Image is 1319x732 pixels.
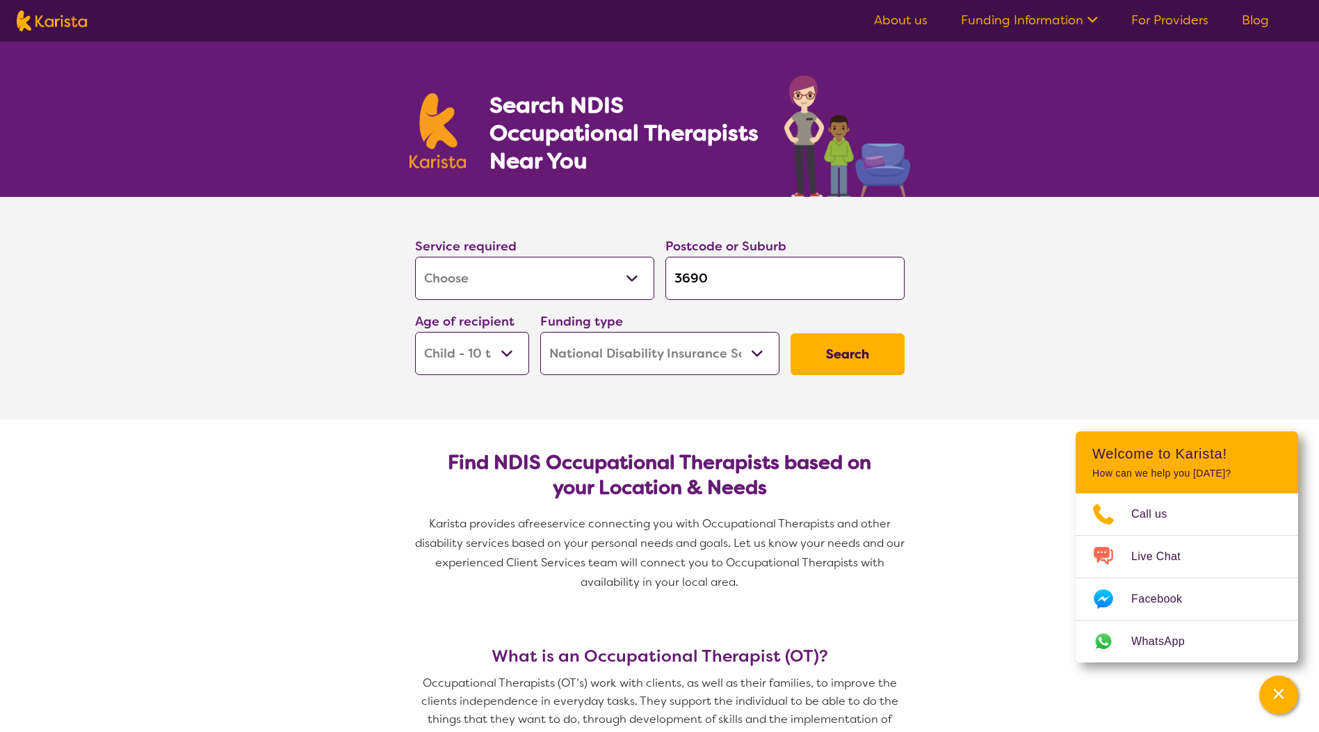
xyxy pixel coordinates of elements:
[410,646,910,666] h3: What is an Occupational Therapist (OT)?
[1242,12,1269,29] a: Blog
[426,450,893,500] h2: Find NDIS Occupational Therapists based on your Location & Needs
[1131,589,1199,610] span: Facebook
[415,313,515,330] label: Age of recipient
[489,91,760,175] h1: Search NDIS Occupational Therapists Near You
[665,238,786,255] label: Postcode or Suburb
[410,93,467,168] img: Karista logo
[1076,493,1298,662] ul: Choose channel
[1092,445,1281,462] h2: Welcome to Karista!
[961,12,1098,29] a: Funding Information
[665,257,905,300] input: Type
[1076,621,1298,662] a: Web link opens in a new tab.
[784,75,910,197] img: occupational-therapy
[1131,504,1184,525] span: Call us
[874,12,928,29] a: About us
[415,516,907,589] span: service connecting you with Occupational Therapists and other disability services based on your p...
[17,10,87,31] img: Karista logo
[1259,676,1298,715] button: Channel Menu
[429,516,525,531] span: Karista provides a
[1092,468,1281,479] p: How can we help you [DATE]?
[1131,12,1208,29] a: For Providers
[415,238,517,255] label: Service required
[1131,631,1201,652] span: WhatsApp
[1076,431,1298,662] div: Channel Menu
[540,313,623,330] label: Funding type
[1131,546,1197,567] span: Live Chat
[525,516,547,531] span: free
[791,333,905,375] button: Search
